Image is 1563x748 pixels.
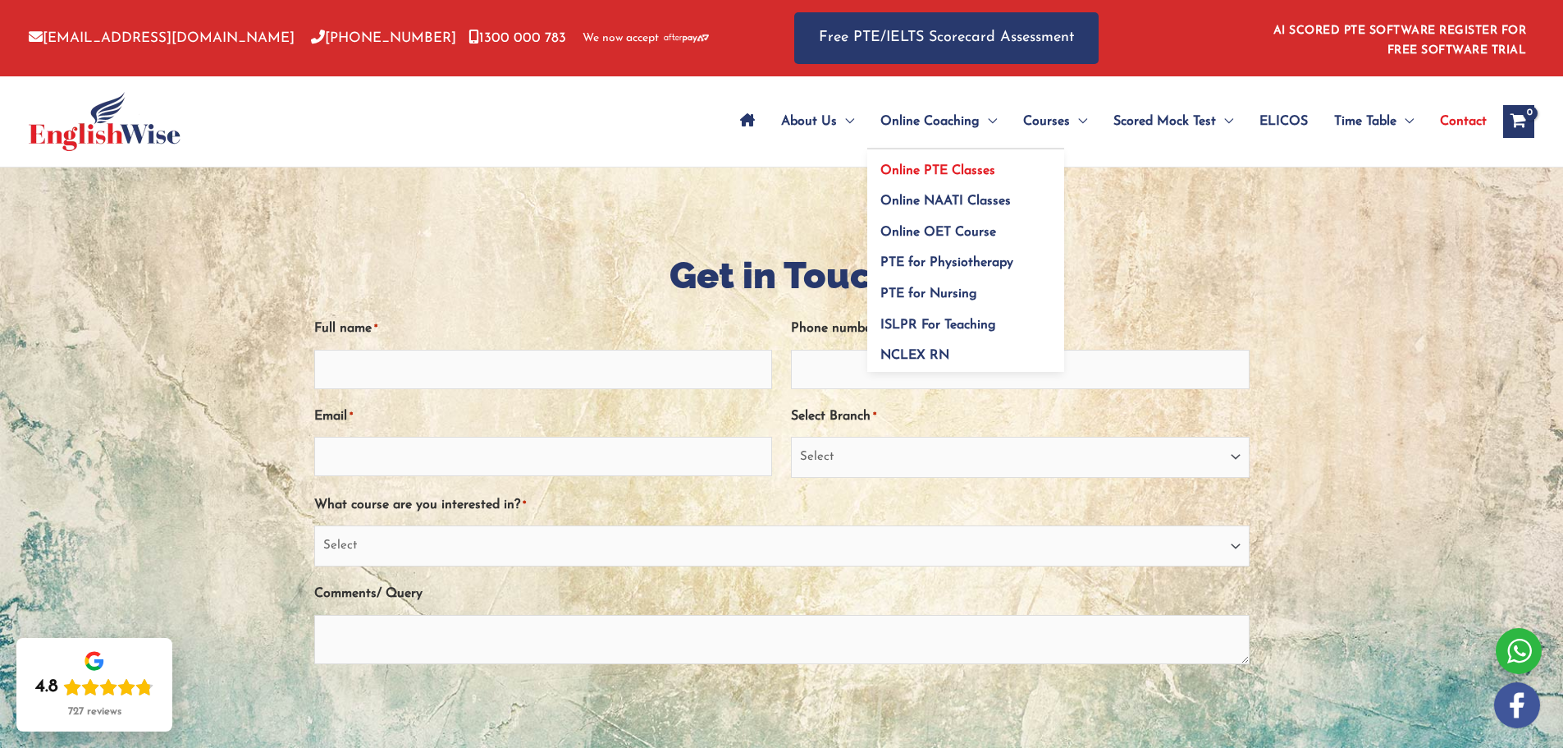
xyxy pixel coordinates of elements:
label: Full name [314,315,377,342]
a: Online OET Course [867,211,1064,242]
img: white-facebook.png [1494,682,1540,728]
a: ELICOS [1246,93,1321,150]
span: Online OET Course [880,226,996,239]
span: Menu Toggle [980,93,997,150]
div: Rating: 4.8 out of 5 [35,676,153,699]
span: We now accept [583,30,659,47]
a: CoursesMenu Toggle [1010,93,1100,150]
label: Email [314,403,353,430]
span: ISLPR For Teaching [880,319,996,332]
div: 4.8 [35,676,58,699]
a: Free PTE/IELTS Scorecard Assessment [794,12,1099,64]
span: PTE for Nursing [880,287,977,301]
a: [PHONE_NUMBER] [311,31,456,45]
a: PTE for Nursing [867,273,1064,305]
span: PTE for Physiotherapy [880,256,1013,269]
span: Contact [1440,93,1487,150]
span: Online NAATI Classes [880,195,1011,208]
span: Courses [1023,93,1070,150]
a: 1300 000 783 [468,31,566,45]
span: Menu Toggle [1396,93,1414,150]
label: Comments/ Query [314,581,423,608]
label: What course are you interested in? [314,492,526,519]
span: Menu Toggle [1216,93,1233,150]
a: Scored Mock TestMenu Toggle [1100,93,1246,150]
span: Online Coaching [880,93,980,150]
span: NCLEX RN [880,349,949,362]
span: Menu Toggle [837,93,854,150]
a: Online PTE Classes [867,149,1064,181]
label: Select Branch [791,403,876,430]
span: Online PTE Classes [880,164,995,177]
a: View Shopping Cart, empty [1503,105,1534,138]
a: Contact [1427,93,1487,150]
aside: Header Widget 1 [1264,11,1534,65]
span: ELICOS [1259,93,1308,150]
a: Online NAATI Classes [867,181,1064,212]
label: Phone number [791,315,882,342]
div: 727 reviews [68,705,121,718]
h1: Get in Touch [314,250,1250,301]
a: AI SCORED PTE SOFTWARE REGISTER FOR FREE SOFTWARE TRIAL [1273,25,1527,57]
span: Menu Toggle [1070,93,1087,150]
a: NCLEX RN [867,335,1064,373]
a: ISLPR For Teaching [867,304,1064,335]
a: Online CoachingMenu Toggle [867,93,1010,150]
a: PTE for Physiotherapy [867,242,1064,273]
nav: Site Navigation: Main Menu [727,93,1487,150]
a: Time TableMenu Toggle [1321,93,1427,150]
a: About UsMenu Toggle [768,93,867,150]
img: cropped-ew-logo [29,92,181,151]
span: Scored Mock Test [1113,93,1216,150]
img: Afterpay-Logo [664,34,709,43]
span: About Us [781,93,837,150]
span: Time Table [1334,93,1396,150]
a: [EMAIL_ADDRESS][DOMAIN_NAME] [29,31,295,45]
